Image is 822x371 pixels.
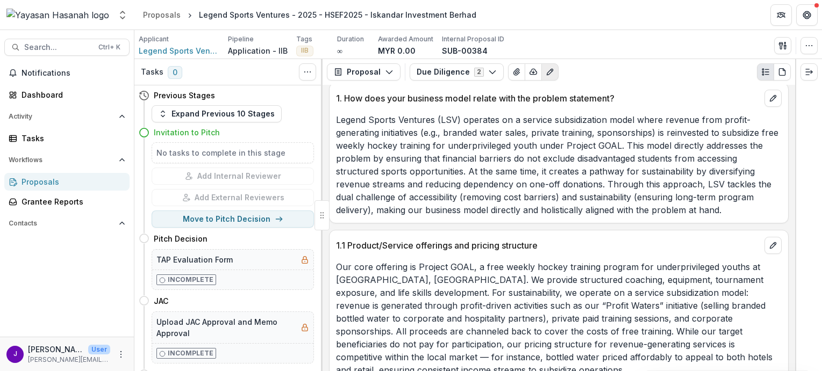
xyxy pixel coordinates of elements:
button: Add External Reviewers [152,189,314,206]
p: Duration [337,34,364,44]
p: Internal Proposal ID [442,34,504,44]
button: Due Diligence2 [410,63,504,81]
h4: Invitation to Pitch [154,127,220,138]
div: Proposals [143,9,181,20]
div: Dashboard [22,89,121,100]
h5: No tasks to complete in this stage [156,147,309,158]
h4: Pitch Decision [154,233,208,244]
span: Workflows [9,156,115,164]
button: Open Contacts [4,215,130,232]
span: IIB [301,47,309,54]
h5: TAP Evaluation Form [156,254,233,265]
p: Applicant [139,34,169,44]
button: View Attached Files [508,63,525,81]
p: [PERSON_NAME][EMAIL_ADDRESS][DOMAIN_NAME] [28,355,110,365]
button: Expand Previous 10 Stages [152,105,282,122]
nav: breadcrumb [139,7,481,23]
a: Tasks [4,129,130,147]
p: SUB-00384 [442,45,488,56]
h5: Upload JAC Approval and Memo Approval [156,316,296,339]
button: Get Help [796,4,818,26]
button: Open Activity [4,108,130,125]
h4: Previous Stages [154,90,215,101]
button: edit [764,237,782,254]
div: Proposals [22,176,121,187]
p: User [88,345,110,354]
p: ∞ [337,45,342,56]
span: Notifications [22,69,125,78]
a: Dashboard [4,86,130,104]
p: Awarded Amount [378,34,433,44]
p: MYR 0.00 [378,45,416,56]
span: Activity [9,113,115,120]
div: Ctrl + K [96,41,123,53]
button: Move to Pitch Decision [152,210,314,228]
p: Incomplete [168,348,213,358]
div: Grantee Reports [22,196,121,207]
a: Proposals [139,7,185,23]
h3: Tasks [141,68,163,77]
p: Pipeline [228,34,254,44]
button: Expand right [800,63,818,81]
button: Add Internal Reviewer [152,168,314,185]
p: Legend Sports Ventures (LSV) operates on a service subsidization model where revenue from profit-... [336,113,782,216]
p: Application - IIB [228,45,288,56]
p: [PERSON_NAME] [28,344,84,355]
button: Notifications [4,64,130,82]
button: edit [764,90,782,107]
button: Search... [4,39,130,56]
div: Tasks [22,133,121,144]
button: Open Workflows [4,151,130,169]
button: Partners [770,4,792,26]
span: Contacts [9,220,115,227]
a: Grantee Reports [4,193,130,210]
button: Proposal [327,63,401,81]
p: 1. How does your business model relate with the problem statement? [336,92,760,105]
p: 1.1 Product/Service offerings and pricing structure [336,239,760,252]
p: Tags [296,34,312,44]
button: Toggle View Cancelled Tasks [299,63,316,81]
div: Legend Sports Ventures - 2025 - HSEF2025 - Iskandar Investment Berhad [199,9,476,20]
p: Incomplete [168,275,213,285]
img: Yayasan Hasanah logo [6,9,109,21]
button: More [115,348,127,361]
span: Search... [24,43,92,52]
button: Edit as form [541,63,559,81]
a: Legend Sports Ventures [139,45,219,56]
button: Plaintext view [757,63,774,81]
a: Proposals [4,173,130,191]
button: Open entity switcher [115,4,130,26]
h4: JAC [154,295,168,307]
div: Jeffrey [13,351,17,358]
span: 0 [168,66,182,79]
button: PDF view [774,63,791,81]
